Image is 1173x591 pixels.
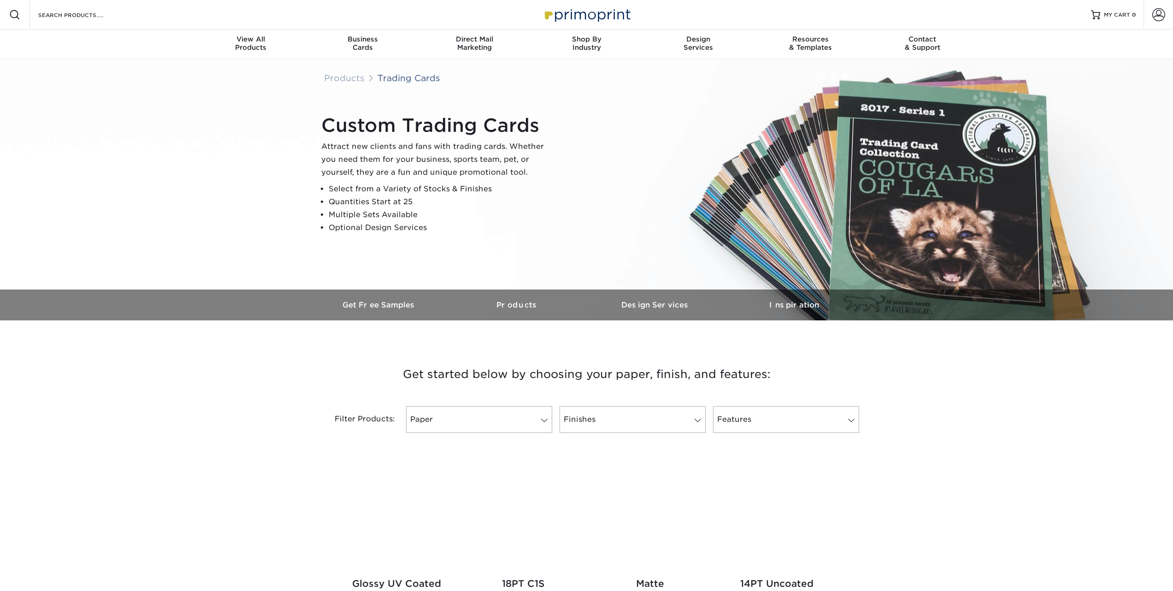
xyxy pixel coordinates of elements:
[324,73,365,83] a: Products
[419,35,531,52] div: Marketing
[531,35,642,52] div: Industry
[307,35,419,52] div: Cards
[725,578,829,589] h2: 14PT Uncoated
[866,30,978,59] a: Contact& Support
[754,35,866,43] span: Resources
[448,301,587,309] h3: Products
[754,35,866,52] div: & Templates
[195,35,307,52] div: Products
[344,578,449,589] h2: Glossy UV Coated
[866,35,978,43] span: Contact
[310,290,448,320] a: Get Free Samples
[713,406,859,433] a: Features
[307,30,419,59] a: BusinessCards
[37,9,127,20] input: SEARCH PRODUCTS.....
[329,183,552,195] li: Select from a Variety of Stocks & Finishes
[329,208,552,221] li: Multiple Sets Available
[448,290,587,320] a: Products
[598,578,702,589] h2: Matte
[195,30,307,59] a: View AllProducts
[471,466,576,571] img: 18PT C1S Trading Cards
[419,35,531,43] span: Direct Mail
[587,290,725,320] a: Design Services
[531,35,642,43] span: Shop By
[344,466,449,571] img: Glossy UV Coated Trading Cards
[754,30,866,59] a: Resources& Templates
[329,195,552,208] li: Quantities Start at 25
[471,578,576,589] h2: 18PT C1S
[725,466,829,571] img: 14PT Uncoated Trading Cards
[310,406,402,433] div: Filter Products:
[598,466,702,571] img: Matte Trading Cards
[642,30,754,59] a: DesignServices
[321,114,552,136] h1: Custom Trading Cards
[321,140,552,179] p: Attract new clients and fans with trading cards. Whether you need them for your business, sports ...
[317,354,856,395] h3: Get started below by choosing your paper, finish, and features:
[307,35,419,43] span: Business
[1132,12,1136,18] span: 0
[587,301,725,309] h3: Design Services
[406,406,552,433] a: Paper
[725,290,863,320] a: Inspiration
[1104,11,1130,19] span: MY CART
[531,30,642,59] a: Shop ByIndustry
[560,406,706,433] a: Finishes
[725,301,863,309] h3: Inspiration
[642,35,754,43] span: Design
[377,73,440,83] a: Trading Cards
[866,35,978,52] div: & Support
[329,221,552,234] li: Optional Design Services
[419,30,531,59] a: Direct MailMarketing
[541,5,633,24] img: Primoprint
[642,35,754,52] div: Services
[310,301,448,309] h3: Get Free Samples
[195,35,307,43] span: View All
